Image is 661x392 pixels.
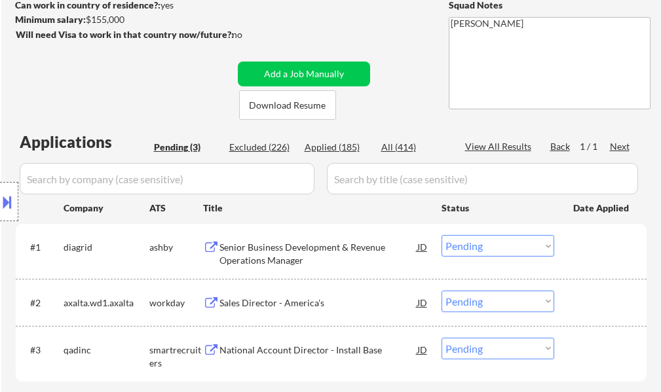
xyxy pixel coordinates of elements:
div: Sales Director - America's [219,296,417,310]
div: Senior Business Development & Revenue Operations Manager [219,241,417,266]
div: Back [550,140,571,153]
strong: Will need Visa to work in that country now/future?: [16,29,234,40]
strong: Minimum salary: [15,14,86,25]
button: Add a Job Manually [238,62,370,86]
div: JD [416,291,429,314]
div: Next [610,140,631,153]
div: Date Applied [573,202,631,215]
div: smartrecruiters [149,344,203,369]
div: Applied (185) [305,141,370,154]
div: All (414) [381,141,447,154]
div: no [232,28,269,41]
div: JD [416,338,429,361]
div: $155,000 [15,13,233,26]
div: Title [203,202,429,215]
div: qadinc [64,344,149,357]
div: #3 [30,344,53,357]
div: National Account Director - Install Base [219,344,417,357]
div: View All Results [465,140,535,153]
div: JD [416,235,429,258]
input: Search by title (case sensitive) [327,163,638,194]
button: Download Resume [239,90,336,120]
div: Excluded (226) [229,141,295,154]
div: 1 / 1 [580,140,610,153]
div: Status [442,196,554,219]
